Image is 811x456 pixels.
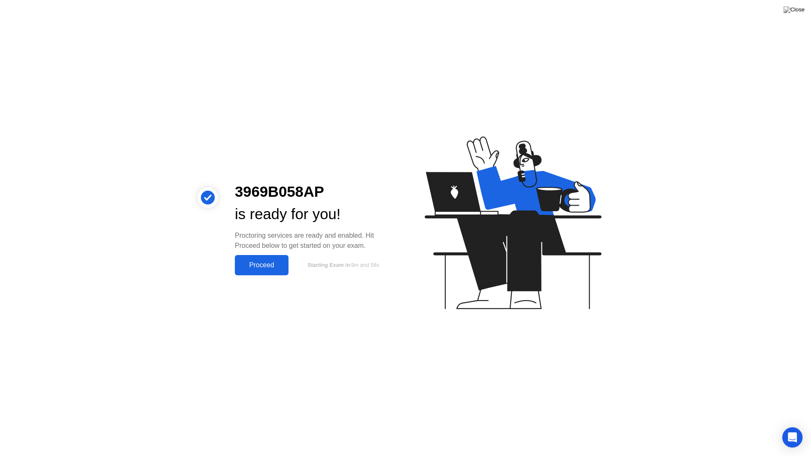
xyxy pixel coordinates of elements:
[235,181,392,203] div: 3969B058AP
[235,203,392,225] div: is ready for you!
[351,262,379,268] span: 9m and 58s
[235,231,392,251] div: Proctoring services are ready and enabled. Hit Proceed below to get started on your exam.
[784,6,805,13] img: Close
[293,257,392,273] button: Starting Exam in9m and 58s
[235,255,288,275] button: Proceed
[782,427,803,448] div: Open Intercom Messenger
[237,261,286,269] div: Proceed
